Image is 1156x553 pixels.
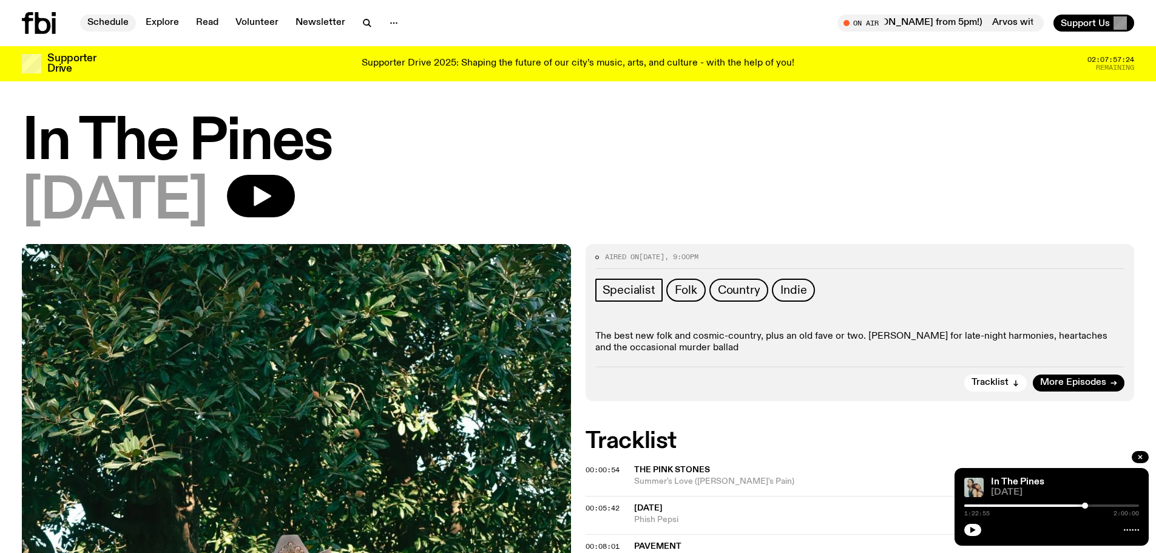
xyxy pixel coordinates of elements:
[586,465,620,475] span: 00:00:54
[634,476,1135,487] span: Summer's Love ([PERSON_NAME]'s Pain)
[709,279,769,302] a: Country
[288,15,353,32] a: Newsletter
[718,283,760,297] span: Country
[666,279,706,302] a: Folk
[991,488,1139,497] span: [DATE]
[362,58,794,69] p: Supporter Drive 2025: Shaping the future of our city’s music, arts, and culture - with the help o...
[1114,511,1139,517] span: 2:00:00
[1033,375,1124,392] a: More Episodes
[605,252,639,262] span: Aired on
[1096,64,1134,71] span: Remaining
[603,283,655,297] span: Specialist
[634,542,681,551] span: Pavement
[1053,15,1134,32] button: Support Us
[964,511,990,517] span: 1:22:55
[47,53,96,74] h3: Supporter Drive
[228,15,286,32] a: Volunteer
[837,15,1044,32] button: On AirArvos with [PERSON_NAME] (plus [PERSON_NAME] from 5pm!)Arvos with [PERSON_NAME] (plus [PERS...
[634,514,1135,526] span: Phish Pepsi
[991,477,1044,487] a: In The Pines
[138,15,186,32] a: Explore
[1061,18,1110,29] span: Support Us
[586,541,620,551] span: 00:08:01
[22,175,208,229] span: [DATE]
[22,115,1134,170] h1: In The Pines
[972,378,1009,387] span: Tracklist
[586,543,620,550] button: 00:08:01
[675,283,697,297] span: Folk
[639,252,664,262] span: [DATE]
[586,430,1135,452] h2: Tracklist
[595,331,1125,354] p: The best new folk and cosmic-country, plus an old fave or two. [PERSON_NAME] for late-night harmo...
[586,503,620,513] span: 00:05:42
[595,279,663,302] a: Specialist
[772,279,815,302] a: Indie
[1087,56,1134,63] span: 02:07:57:24
[964,375,1027,392] button: Tracklist
[1040,378,1106,387] span: More Episodes
[586,505,620,512] button: 00:05:42
[664,252,698,262] span: , 9:00pm
[586,467,620,473] button: 00:00:54
[634,466,710,474] span: The Pink Stones
[80,15,136,32] a: Schedule
[634,504,663,512] span: [DATE]
[189,15,226,32] a: Read
[780,283,806,297] span: Indie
